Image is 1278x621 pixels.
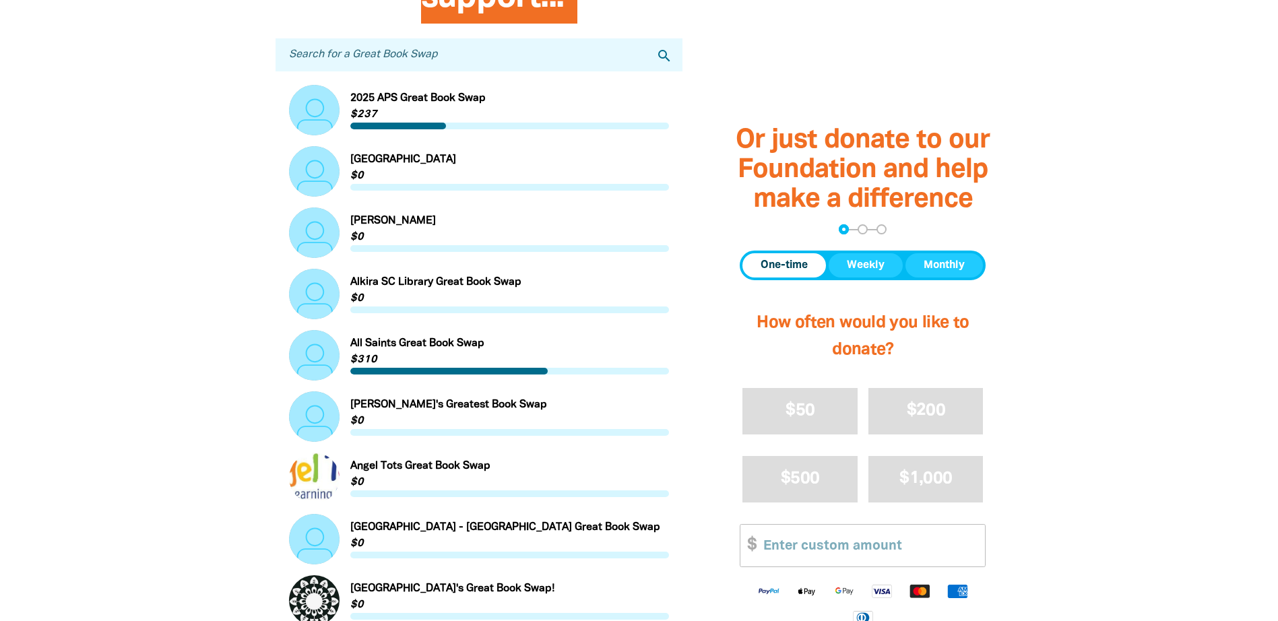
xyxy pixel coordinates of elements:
button: $500 [742,456,858,502]
div: Donation frequency [740,251,986,280]
span: $500 [781,471,819,486]
button: Navigate to step 2 of 3 to enter your details [858,224,868,234]
span: $200 [907,403,945,418]
span: Weekly [847,257,885,273]
span: One-time [761,257,808,273]
button: Navigate to step 3 of 3 to enter your payment details [876,224,887,234]
h2: How often would you like to donate? [740,296,986,377]
img: American Express logo [938,583,976,599]
button: $1,000 [868,456,984,502]
button: Monthly [905,253,983,277]
img: Mastercard logo [901,583,938,599]
button: One-time [742,253,826,277]
img: Paypal logo [750,583,788,599]
span: $ [740,525,757,566]
img: Google Pay logo [825,583,863,599]
span: $50 [786,403,814,418]
button: $200 [868,388,984,434]
i: search [656,48,672,64]
span: Or just donate to our Foundation and help make a difference [736,128,990,212]
span: $1,000 [899,471,952,486]
input: Enter custom amount [754,525,985,566]
img: Visa logo [863,583,901,599]
button: Weekly [829,253,903,277]
button: Navigate to step 1 of 3 to enter your donation amount [839,224,849,234]
button: $50 [742,388,858,434]
img: Apple Pay logo [788,583,825,599]
span: Monthly [924,257,965,273]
